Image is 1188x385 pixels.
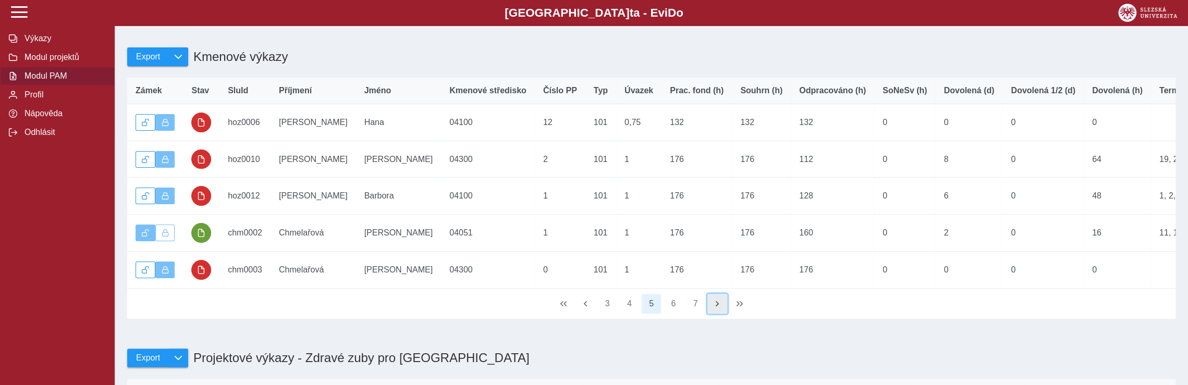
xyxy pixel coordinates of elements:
[616,104,662,141] td: 0,75
[1002,104,1084,141] td: 0
[1084,215,1151,252] td: 16
[935,251,1002,288] td: 0
[732,178,791,215] td: 176
[629,6,633,19] span: t
[874,141,935,178] td: 0
[535,178,585,215] td: 1
[1011,86,1075,95] span: Dovolená 1/2 (d)
[271,251,356,288] td: Chmelařová
[935,178,1002,215] td: 6
[874,251,935,288] td: 0
[356,178,442,215] td: Barbora
[799,86,866,95] span: Odpracováno (h)
[271,215,356,252] td: Chmelařová
[791,251,874,288] td: 176
[874,104,935,141] td: 0
[535,215,585,252] td: 1
[616,178,662,215] td: 1
[732,251,791,288] td: 176
[619,294,639,314] button: 4
[1002,215,1084,252] td: 0
[219,178,271,215] td: hoz0012
[127,47,168,66] button: Export
[21,109,106,118] span: Nápověda
[356,215,442,252] td: [PERSON_NAME]
[188,44,288,69] h1: Kmenové výkazy
[662,251,732,288] td: 176
[191,186,211,206] button: uzamčeno
[441,178,535,215] td: 04100
[155,188,175,204] button: Výkaz uzamčen.
[597,294,617,314] button: 3
[1118,4,1177,22] img: logo_web_su.png
[449,86,526,95] span: Kmenové středisko
[136,114,155,131] button: Odemknout výkaz.
[155,262,175,278] button: Výkaz uzamčen.
[662,215,732,252] td: 176
[543,86,577,95] span: Číslo PP
[535,104,585,141] td: 12
[1002,178,1084,215] td: 0
[356,104,442,141] td: Hana
[668,6,676,19] span: D
[441,104,535,141] td: 04100
[935,215,1002,252] td: 2
[883,86,927,95] span: SoNeSv (h)
[136,52,160,61] span: Export
[136,188,155,204] button: Odemknout výkaz.
[944,86,994,95] span: Dovolená (d)
[21,128,106,137] span: Odhlásit
[732,141,791,178] td: 176
[1002,141,1084,178] td: 0
[594,86,608,95] span: Typ
[21,71,106,81] span: Modul PAM
[155,225,175,241] button: Uzamknout lze pouze výkaz, který je podepsán a schválen.
[791,141,874,178] td: 112
[664,294,683,314] button: 6
[136,86,162,95] span: Zámek
[271,141,356,178] td: [PERSON_NAME]
[219,251,271,288] td: chm0003
[1002,251,1084,288] td: 0
[624,86,653,95] span: Úvazek
[585,104,616,141] td: 101
[21,53,106,62] span: Modul projektů
[279,86,312,95] span: Příjmení
[740,86,782,95] span: Souhrn (h)
[874,178,935,215] td: 0
[31,6,1157,20] b: [GEOGRAPHIC_DATA] a - Evi
[136,225,155,241] button: Výkaz je odemčen.
[155,114,175,131] button: Výkaz uzamčen.
[676,6,683,19] span: o
[219,104,271,141] td: hoz0006
[271,178,356,215] td: [PERSON_NAME]
[642,294,662,314] button: 5
[21,90,106,100] span: Profil
[21,34,106,43] span: Výkazy
[935,104,1002,141] td: 0
[616,141,662,178] td: 1
[219,141,271,178] td: hoz0010
[127,349,168,367] button: Export
[356,141,442,178] td: [PERSON_NAME]
[585,141,616,178] td: 101
[935,141,1002,178] td: 8
[136,353,160,363] span: Export
[441,215,535,252] td: 04051
[1092,86,1143,95] span: Dovolená (h)
[874,215,935,252] td: 0
[662,104,732,141] td: 132
[228,86,248,95] span: SluId
[662,178,732,215] td: 176
[535,141,585,178] td: 2
[662,141,732,178] td: 176
[188,345,530,370] h1: Projektové výkazy - Zdravé zuby pro [GEOGRAPHIC_DATA]
[1084,104,1151,141] td: 0
[616,215,662,252] td: 1
[616,251,662,288] td: 1
[219,215,271,252] td: chm0002
[191,260,211,280] button: uzamčeno
[191,86,209,95] span: Stav
[191,223,211,243] button: podepsáno
[271,104,356,141] td: [PERSON_NAME]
